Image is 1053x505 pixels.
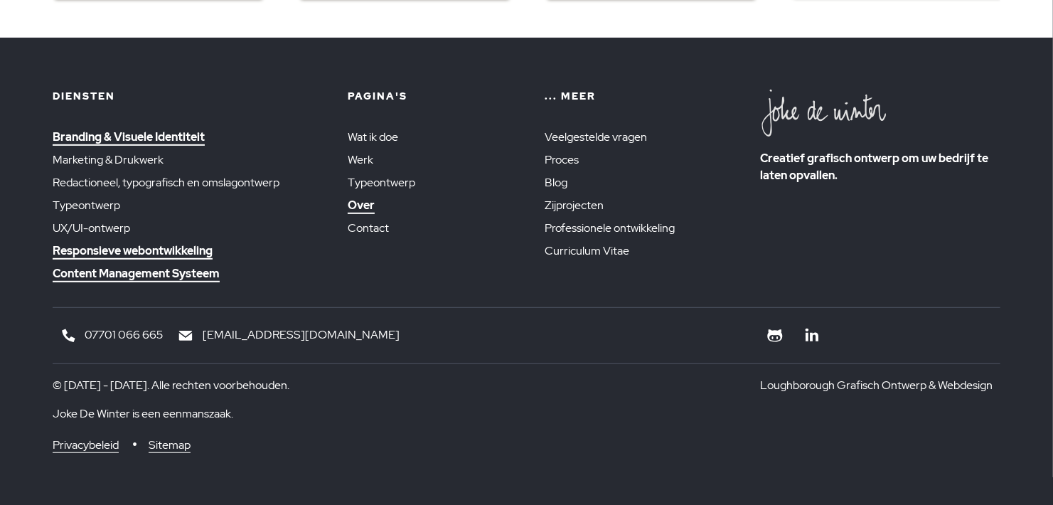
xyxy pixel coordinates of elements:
[85,327,163,342] a: 07701 066 665
[53,129,205,144] font: Branding & Visuele Identiteit
[53,243,213,260] a: Responsieve webontwikkeling
[348,220,389,235] a: Contact
[53,220,130,235] a: UX/UI-ontwerp
[53,90,115,102] font: Diensten
[545,175,567,190] a: Blog
[348,152,373,167] a: Werk
[53,266,220,282] a: Content Management Systeem
[760,378,993,393] a: Loughborough Grafisch Ontwerp & Webdesign
[348,90,407,102] font: Pagina's
[348,129,398,144] a: Wat ik doe
[545,129,647,144] a: Veelgestelde vragen
[545,220,675,235] a: Professionele ontwikkeling
[53,152,164,167] a: Marketing & Drukwerk
[348,198,375,213] font: Over
[545,90,596,102] font: ... Meer
[760,151,988,183] font: Creatief grafisch ontwerp om uw bedrijf te laten opvallen.
[760,89,888,137] img: Logo van Joke De Winter.
[53,266,220,281] font: Content Management Systeem
[53,243,213,258] font: Responsieve webontwikkeling
[53,175,279,190] a: Redactioneel, typografisch en omslagontwerp
[545,152,579,167] a: Proces
[53,437,119,453] a: Privacybeleid
[149,437,191,452] font: Sitemap
[53,437,119,452] font: Privacybeleid
[149,437,191,453] a: Sitemap
[348,175,415,190] a: Typeontwerp
[203,327,400,342] a: [EMAIL_ADDRESS][DOMAIN_NAME]
[53,198,120,213] a: Typeontwerp
[348,198,375,214] a: Over
[53,406,233,421] font: Joke De Winter is een eenmanszaak.
[53,378,289,393] font: © [DATE] - [DATE]. Alle rechten voorbehouden.
[545,243,629,258] a: Curriculum Vitae
[545,198,604,213] a: Zijprojecten
[53,129,205,146] a: Branding & Visuele Identiteit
